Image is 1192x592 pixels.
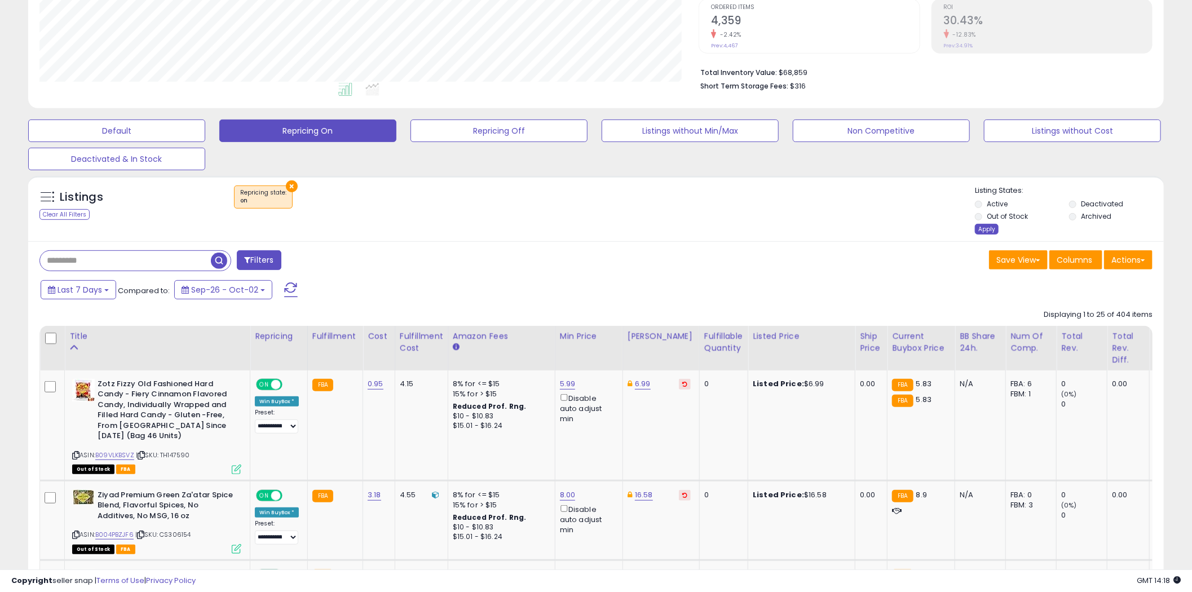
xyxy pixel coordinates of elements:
button: × [286,180,298,192]
div: Listed Price [753,330,850,342]
div: 0 [1061,490,1107,500]
div: $10 - $10.83 [453,523,546,532]
small: FBA [312,490,333,502]
div: Amazon Fees [453,330,550,342]
div: FBA: 0 [1010,490,1048,500]
div: 8% for <= $15 [453,490,546,500]
div: FBA: 6 [1010,379,1048,389]
div: Apply [975,224,999,235]
div: FBM: 1 [1010,389,1048,399]
div: 0 [704,379,739,389]
div: BB Share 24h. [960,330,1001,354]
div: 0.00 [860,490,878,500]
div: Win BuyBox * [255,507,299,518]
div: $10 - $10.83 [453,412,546,421]
small: (0%) [1061,501,1077,510]
a: B004PBZJF6 [95,530,134,540]
button: Filters [237,250,281,270]
small: Prev: 34.91% [944,42,973,49]
div: Ship Price [860,330,882,354]
b: Short Term Storage Fees: [700,81,788,91]
div: Fulfillable Quantity [704,330,743,354]
div: 4.15 [400,379,439,389]
button: Last 7 Days [41,280,116,299]
p: Listing States: [975,185,1164,196]
b: Zotz Fizzy Old Fashioned Hard Candy - Fiery Cinnamon Flavored Candy, Individually Wrapped and Fil... [98,379,235,444]
div: Total Rev. Diff. [1112,330,1145,366]
div: Total Rev. [1061,330,1102,354]
span: Sep-26 - Oct-02 [191,284,258,295]
div: 8% for <= $15 [453,379,546,389]
a: Terms of Use [96,575,144,586]
span: FBA [116,465,135,474]
li: $68,859 [700,65,1144,78]
div: Title [69,330,245,342]
span: Columns [1057,254,1092,266]
div: N/A [960,379,997,389]
div: Win BuyBox * [255,396,299,407]
b: Reduced Prof. Rng. [453,401,527,411]
button: Repricing On [219,120,396,142]
div: ASIN: [72,490,241,553]
div: Fulfillment Cost [400,330,443,354]
div: 15% for > $15 [453,389,546,399]
span: FBA [116,545,135,554]
label: Deactivated [1081,199,1123,209]
a: 8.00 [560,489,576,501]
a: 16.58 [635,489,653,501]
h2: 30.43% [944,14,1153,29]
span: All listings that are currently out of stock and unavailable for purchase on Amazon [72,465,114,474]
a: 5.99 [560,378,576,390]
button: Actions [1104,250,1153,270]
div: Disable auto adjust min [560,503,614,535]
div: 15% for > $15 [453,500,546,510]
div: ASIN: [72,379,241,473]
a: 3.18 [368,489,381,501]
small: Prev: 4,467 [711,42,738,49]
span: ON [257,379,271,389]
div: 0 [1061,510,1107,520]
span: ON [257,491,271,500]
label: Out of Stock [987,211,1028,221]
b: Ziyad Premium Green Za'atar Spice Blend, Flavorful Spices, No Additives, No MSG, 16 oz [98,490,235,524]
button: Columns [1049,250,1102,270]
span: Last 7 Days [58,284,102,295]
span: 5.83 [916,378,932,389]
div: $6.99 [753,379,846,389]
div: Num of Comp. [1010,330,1052,354]
label: Active [987,199,1008,209]
div: 4.55 [400,490,439,500]
small: FBA [892,490,913,502]
b: Listed Price: [753,489,804,500]
div: Current Buybox Price [892,330,950,354]
div: on [240,197,286,205]
a: B09VLKBSVZ [95,450,134,460]
div: Clear All Filters [39,209,90,220]
div: $15.01 - $16.24 [453,421,546,431]
span: | SKU: CS306154 [135,530,191,539]
span: Repricing state : [240,188,286,205]
small: FBA [892,379,913,391]
div: Cost [368,330,390,342]
span: Ordered Items [711,5,920,11]
button: Save View [989,250,1048,270]
div: 0 [1061,379,1107,389]
small: -2.42% [716,30,741,39]
span: OFF [281,379,299,389]
button: Non Competitive [793,120,970,142]
a: 0.95 [368,378,383,390]
span: 2025-10-10 14:18 GMT [1137,575,1181,586]
div: Fulfillment [312,330,358,342]
span: 8.9 [916,489,927,500]
div: 0 [704,490,739,500]
small: (0%) [1061,390,1077,399]
div: FBM: 3 [1010,500,1048,510]
small: -12.83% [949,30,977,39]
span: $316 [790,81,806,91]
button: Sep-26 - Oct-02 [174,280,272,299]
div: Preset: [255,520,299,545]
span: ROI [944,5,1153,11]
div: Repricing [255,330,303,342]
h5: Listings [60,189,103,205]
div: N/A [960,490,997,500]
